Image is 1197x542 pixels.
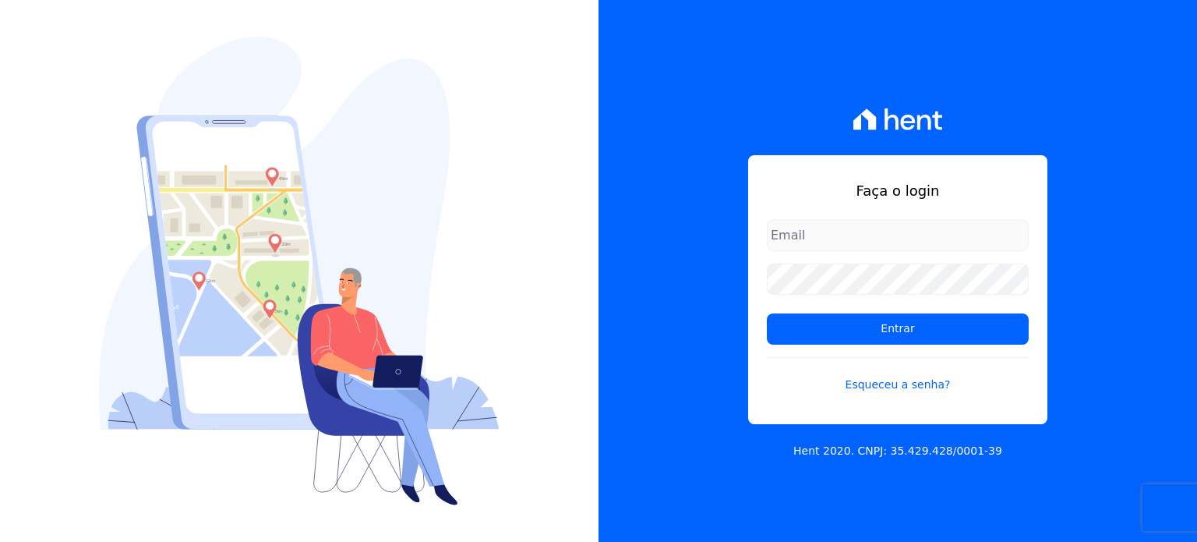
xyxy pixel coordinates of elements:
[99,37,500,505] img: Login
[767,220,1029,251] input: Email
[767,357,1029,393] a: Esqueceu a senha?
[767,314,1029,345] input: Entrar
[793,443,1002,459] p: Hent 2020. CNPJ: 35.429.428/0001-39
[767,180,1029,201] h1: Faça o login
